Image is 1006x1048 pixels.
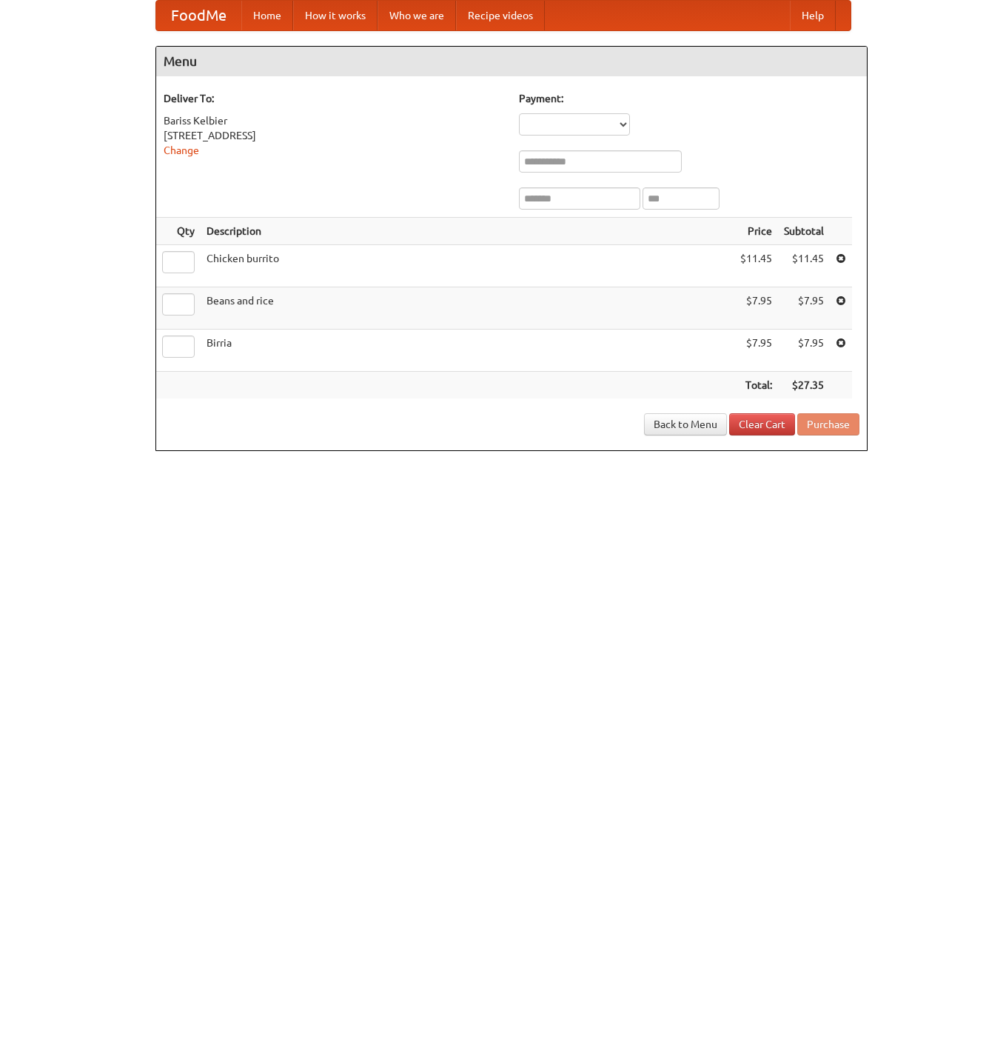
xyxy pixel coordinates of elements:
[241,1,293,30] a: Home
[729,413,795,435] a: Clear Cart
[156,47,867,76] h4: Menu
[201,287,734,330] td: Beans and rice
[378,1,456,30] a: Who we are
[201,245,734,287] td: Chicken burrito
[778,245,830,287] td: $11.45
[797,413,859,435] button: Purchase
[734,245,778,287] td: $11.45
[456,1,545,30] a: Recipe videos
[201,330,734,372] td: Birria
[164,144,199,156] a: Change
[164,91,504,106] h5: Deliver To:
[778,287,830,330] td: $7.95
[156,218,201,245] th: Qty
[734,218,778,245] th: Price
[156,1,241,30] a: FoodMe
[790,1,836,30] a: Help
[734,287,778,330] td: $7.95
[164,128,504,143] div: [STREET_ADDRESS]
[778,372,830,399] th: $27.35
[778,330,830,372] td: $7.95
[644,413,727,435] a: Back to Menu
[201,218,734,245] th: Description
[734,330,778,372] td: $7.95
[164,113,504,128] div: Bariss Kelbier
[778,218,830,245] th: Subtotal
[519,91,859,106] h5: Payment:
[734,372,778,399] th: Total:
[293,1,378,30] a: How it works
